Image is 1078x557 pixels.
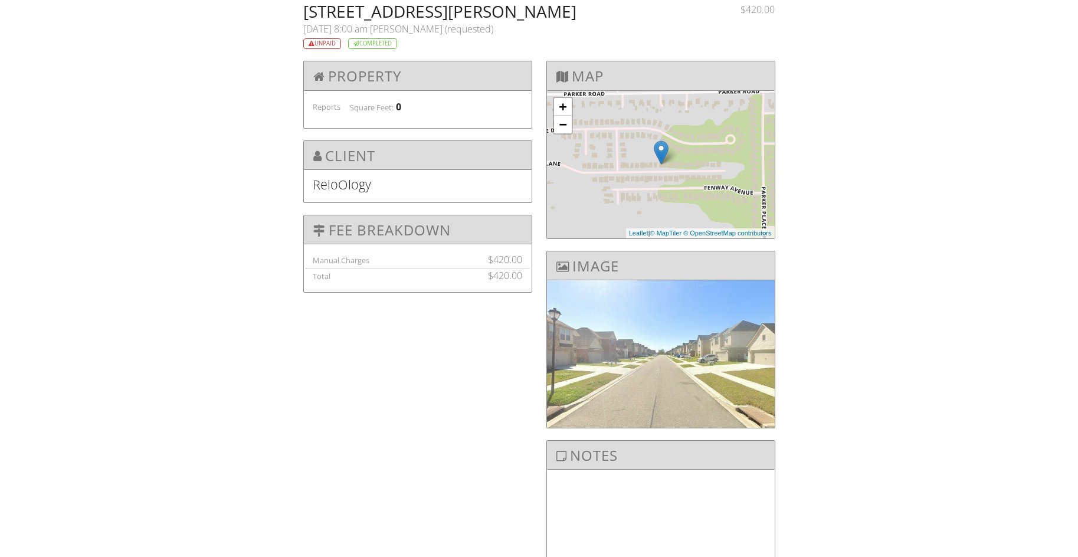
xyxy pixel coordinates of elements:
[303,3,694,19] h2: [STREET_ADDRESS][PERSON_NAME]
[303,38,341,50] div: Unpaid
[683,230,771,237] a: © OpenStreetMap contributors
[650,230,682,237] a: © MapTiler
[554,116,572,133] a: Zoom out
[626,228,775,238] div: |
[304,61,532,90] h3: Property
[313,101,340,112] label: Reports
[313,179,523,191] h5: ReloOlogy
[547,251,775,280] h3: Image
[304,141,532,170] h3: Client
[462,269,523,282] div: $420.00
[629,230,648,237] a: Leaflet
[547,441,775,470] h3: Notes
[370,22,493,35] span: [PERSON_NAME] (requested)
[554,98,572,116] a: Zoom in
[303,22,368,35] span: [DATE] 8:00 am
[304,215,532,244] h3: Fee Breakdown
[462,253,523,266] div: $420.00
[313,255,369,266] label: Manual Charges
[547,61,775,90] h3: Map
[708,3,775,16] div: $420.00
[348,38,397,50] div: Completed
[313,271,330,281] label: Total
[396,100,401,113] div: 0
[350,103,394,113] label: Square Feet:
